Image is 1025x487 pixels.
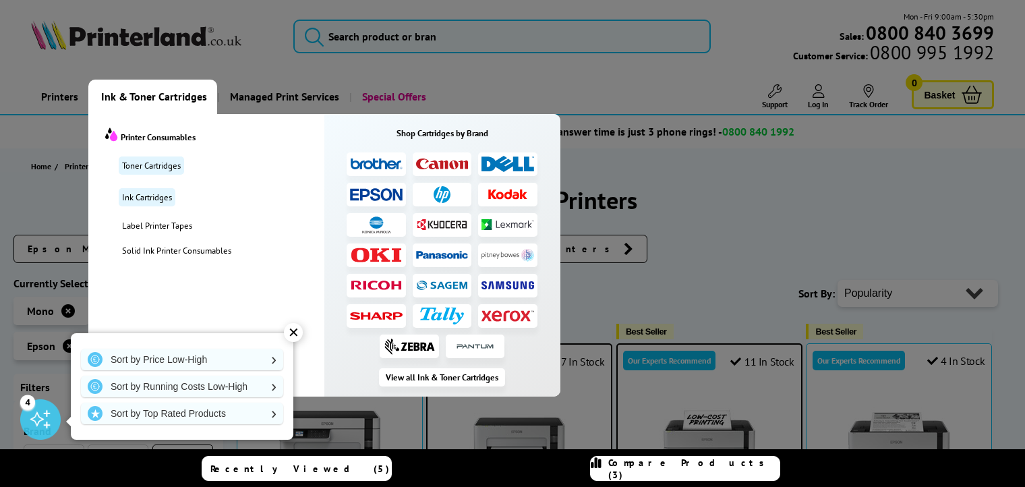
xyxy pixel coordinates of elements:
img: Canon Ink and Toner Cartridges [416,159,469,169]
img: Pitney Bowes Ink and Toner Cartridges [481,249,534,262]
div: ✕ [284,323,303,342]
img: OKI Ink and Toner Cartridges [350,248,403,262]
span: Recently Viewed (5) [210,463,390,475]
img: Pantum Toner Cartridges [454,338,496,355]
img: Kyocera Ink and Toner Cartridges [416,218,469,231]
img: Ricoh Ink and Toner Cartridges [350,281,403,290]
img: Zebra ribbons [384,338,435,355]
img: Lexmark Ink and Toner Cartridges [481,219,534,229]
img: Brother Ink and Toner Cartridges [350,158,403,171]
span: Compare Products (3) [608,457,780,481]
a: Sort by Price Low-High [81,349,283,370]
div: 4 [20,395,35,409]
span: Ink & Toner Cartridges [101,80,207,114]
a: Label Printer Tapes [119,220,324,231]
a: Recently Viewed (5) [202,456,392,481]
img: Samsung Toner Cartridges [481,281,534,289]
a: Toner Cartridges [119,156,184,175]
a: Ink Cartridges [119,188,175,206]
a: Compare Products (3) [590,456,780,481]
a: Sort by Top Rated Products [81,403,283,424]
img: Kodak Ink and Toner Cartridges [481,189,534,200]
div: Shop Cartridges by Brand [324,127,560,139]
img: Xerox Ink and Toner Cartridges [481,310,534,322]
img: Tally Ink and Toner Cartridges [420,308,463,324]
img: Konica Minolta Ink and Toner Cartridges [362,217,391,233]
img: Sharp consumables [350,312,403,320]
img: Hp Ink and Toner Cartridges [434,186,450,203]
a: Solid Ink Printer Consumables [119,245,324,256]
img: Sagem Ink and Toner Cartridges [416,280,469,291]
a: Ink & Toner Cartridges [88,80,217,114]
img: Dell Ink and Toner Cartridges [481,156,534,173]
img: Epson Ink and Toner Cartridges [350,188,403,201]
a: Sort by Running Costs Low-High [81,376,283,397]
img: Panasonic Ink and Toner Cartridges [416,251,469,259]
div: Printer Consumables [105,127,324,143]
a: View all Ink & Toner Cartridges [379,368,505,386]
